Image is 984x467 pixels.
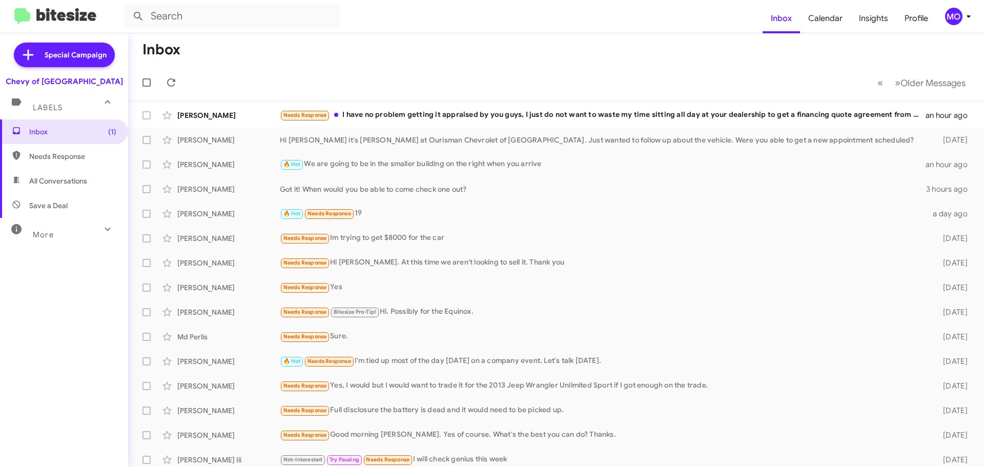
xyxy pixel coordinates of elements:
[927,332,976,342] div: [DATE]
[280,429,927,441] div: Good morning [PERSON_NAME]. Yes of course. What's the best you can do? Thanks.
[927,430,976,440] div: [DATE]
[177,258,280,268] div: [PERSON_NAME]
[33,103,63,112] span: Labels
[108,127,116,137] span: (1)
[280,380,927,392] div: Yes, I would but I would want to trade it for the 2013 Jeep Wrangler Unlimited Sport if I got eno...
[280,232,927,244] div: Im trying to get $8000 for the car
[177,159,280,170] div: [PERSON_NAME]
[926,184,976,194] div: 3 hours ago
[927,405,976,416] div: [DATE]
[366,456,409,463] span: Needs Response
[177,332,280,342] div: Md Perlis
[927,209,976,219] div: a day ago
[280,257,927,269] div: Hi [PERSON_NAME]. At this time we aren't looking to sell it. Thank you
[283,112,327,118] span: Needs Response
[177,233,280,243] div: [PERSON_NAME]
[283,161,301,168] span: 🔥 Hot
[800,4,851,33] a: Calendar
[280,109,926,121] div: I have no problem getting it appraised by you guys, I just do not want to waste my time sitting a...
[927,307,976,317] div: [DATE]
[280,281,927,293] div: Yes
[896,4,936,33] a: Profile
[283,333,327,340] span: Needs Response
[283,407,327,414] span: Needs Response
[280,208,927,219] div: 19
[45,50,107,60] span: Special Campaign
[29,151,116,161] span: Needs Response
[927,381,976,391] div: [DATE]
[280,306,927,318] div: Hi. Possibly for the Equinox.
[872,72,972,93] nav: Page navigation example
[926,110,976,120] div: an hour ago
[280,135,927,145] div: Hi [PERSON_NAME] it's [PERSON_NAME] at Ourisman Chevrolet of [GEOGRAPHIC_DATA]. Just wanted to fo...
[927,356,976,367] div: [DATE]
[871,72,889,93] button: Previous
[927,233,976,243] div: [DATE]
[283,456,323,463] span: Not-Interested
[29,127,116,137] span: Inbox
[900,77,966,89] span: Older Messages
[926,159,976,170] div: an hour ago
[283,210,301,217] span: 🔥 Hot
[6,76,123,87] div: Chevy of [GEOGRAPHIC_DATA]
[142,42,180,58] h1: Inbox
[334,309,376,315] span: Bitesize Pro-Tip!
[330,456,359,463] span: Try Pausing
[280,331,927,342] div: Sure.
[877,76,883,89] span: «
[280,404,927,416] div: Full disclosure the battery is dead and it would need to be picked up.
[283,284,327,291] span: Needs Response
[936,8,973,25] button: MO
[889,72,972,93] button: Next
[177,184,280,194] div: [PERSON_NAME]
[927,135,976,145] div: [DATE]
[29,176,87,186] span: All Conversations
[283,358,301,364] span: 🔥 Hot
[177,381,280,391] div: [PERSON_NAME]
[33,230,54,239] span: More
[283,259,327,266] span: Needs Response
[177,430,280,440] div: [PERSON_NAME]
[280,355,927,367] div: I'm tied up most of the day [DATE] on a company event. Let's talk [DATE].
[177,209,280,219] div: [PERSON_NAME]
[177,307,280,317] div: [PERSON_NAME]
[177,282,280,293] div: [PERSON_NAME]
[177,455,280,465] div: [PERSON_NAME] Iii
[927,282,976,293] div: [DATE]
[14,43,115,67] a: Special Campaign
[283,309,327,315] span: Needs Response
[307,358,351,364] span: Needs Response
[124,4,339,29] input: Search
[945,8,962,25] div: MO
[927,258,976,268] div: [DATE]
[280,184,926,194] div: Got it! When would you be able to come check one out?
[280,158,926,170] div: We are going to be in the smaller building on the right when you arrive
[177,405,280,416] div: [PERSON_NAME]
[280,454,927,465] div: I will check genius this week
[895,76,900,89] span: »
[177,356,280,367] div: [PERSON_NAME]
[851,4,896,33] a: Insights
[307,210,351,217] span: Needs Response
[29,200,68,211] span: Save a Deal
[177,110,280,120] div: [PERSON_NAME]
[177,135,280,145] div: [PERSON_NAME]
[283,382,327,389] span: Needs Response
[927,455,976,465] div: [DATE]
[763,4,800,33] a: Inbox
[283,235,327,241] span: Needs Response
[283,432,327,438] span: Needs Response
